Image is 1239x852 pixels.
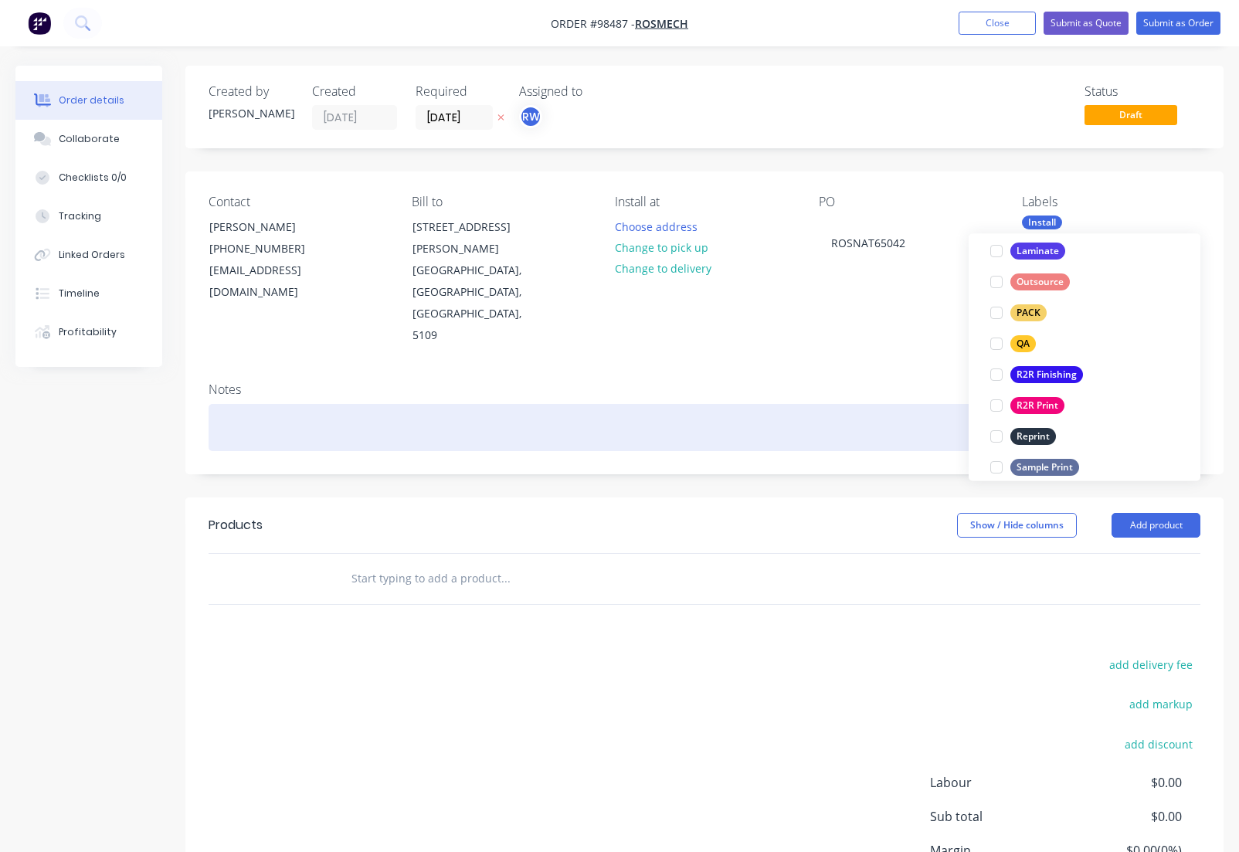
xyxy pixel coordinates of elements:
button: Profitability [15,313,162,351]
div: QA [1010,336,1036,353]
div: ROSNAT65042 [819,216,918,254]
div: R2R Print [1010,398,1064,415]
button: Checklists 0/0 [15,158,162,197]
span: Draft [1085,105,1177,124]
button: add markup [1121,694,1200,715]
button: Add product [1112,513,1200,538]
div: Checklists 0/0 [59,171,127,185]
div: Products [209,516,263,535]
div: Profitability [59,325,117,339]
button: Outsource [984,272,1076,294]
button: add delivery fee [1101,654,1200,675]
img: Factory [28,12,51,35]
button: Submit as Quote [1044,12,1129,35]
button: Laminate [984,241,1071,263]
button: Sample Print [984,457,1085,479]
button: Reprint [984,426,1062,448]
button: add discount [1116,733,1200,754]
span: Labour [930,773,1068,792]
div: Labels [1022,195,1200,209]
div: Sample Print [1010,460,1079,477]
div: Status [1085,84,1200,99]
div: R2R Finishing [1010,367,1083,384]
span: Order #98487 - [551,16,635,31]
div: [STREET_ADDRESS][PERSON_NAME][GEOGRAPHIC_DATA], [GEOGRAPHIC_DATA], [GEOGRAPHIC_DATA], 5109 [399,216,554,347]
span: $0.00 [1068,773,1182,792]
button: PACK [984,303,1053,324]
button: Change to delivery [606,258,719,279]
div: Created [312,84,397,99]
div: Linked Orders [59,248,125,262]
div: Laminate [1010,243,1065,260]
button: R2R Finishing [984,365,1089,386]
span: $0.00 [1068,807,1182,826]
button: Change to pick up [606,237,716,258]
div: PO [819,195,997,209]
div: [PERSON_NAME] [209,216,338,238]
button: QA [984,334,1042,355]
div: Required [416,84,501,99]
div: [PERSON_NAME] [209,105,294,121]
div: Reprint [1010,429,1056,446]
button: Collaborate [15,120,162,158]
div: [STREET_ADDRESS][PERSON_NAME] [412,216,541,260]
button: Submit as Order [1136,12,1220,35]
div: Assigned to [519,84,674,99]
span: Sub total [930,807,1068,826]
button: RW [519,105,542,128]
button: Close [959,12,1036,35]
div: [EMAIL_ADDRESS][DOMAIN_NAME] [209,260,338,303]
a: Rosmech [635,16,688,31]
div: Tracking [59,209,101,223]
button: Order details [15,81,162,120]
input: Start typing to add a product... [351,563,660,594]
div: Install at [615,195,793,209]
button: Timeline [15,274,162,313]
div: [PHONE_NUMBER] [209,238,338,260]
button: R2R Print [984,395,1071,417]
div: Order details [59,93,124,107]
div: Outsource [1010,274,1070,291]
button: Show / Hide columns [957,513,1077,538]
div: Notes [209,382,1200,397]
div: Bill to [412,195,590,209]
button: Tracking [15,197,162,236]
div: PACK [1010,305,1047,322]
div: Created by [209,84,294,99]
button: Choose address [606,216,705,236]
div: Contact [209,195,387,209]
div: Install [1022,216,1062,229]
div: Collaborate [59,132,120,146]
div: [GEOGRAPHIC_DATA], [GEOGRAPHIC_DATA], [GEOGRAPHIC_DATA], 5109 [412,260,541,346]
div: [PERSON_NAME][PHONE_NUMBER][EMAIL_ADDRESS][DOMAIN_NAME] [196,216,351,304]
div: Timeline [59,287,100,300]
button: Linked Orders [15,236,162,274]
